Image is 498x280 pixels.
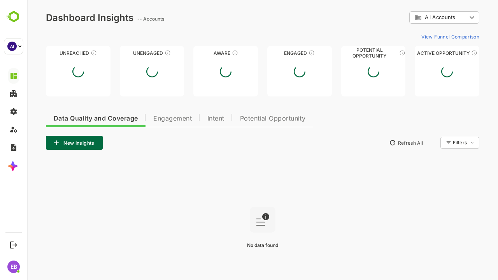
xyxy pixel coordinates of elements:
span: Potential Opportunity [213,115,279,122]
div: These accounts have not been engaged with for a defined time period [63,50,70,56]
div: Unengaged [93,50,157,56]
button: Refresh All [358,136,399,149]
div: AI [7,42,17,51]
span: No data found [220,242,251,248]
div: Active Opportunity [388,50,452,56]
div: Filters [425,136,452,150]
div: Aware [166,50,231,56]
ag: -- Accounts [110,16,139,22]
span: Data Quality and Coverage [26,115,110,122]
div: All Accounts [388,14,440,21]
div: All Accounts [382,10,452,25]
div: EB [7,261,20,273]
span: Intent [180,115,197,122]
div: These accounts have open opportunities which might be at any of the Sales Stages [444,50,450,56]
div: Dashboard Insights [19,12,106,23]
div: These accounts have just entered the buying cycle and need further nurturing [205,50,211,56]
div: Engaged [240,50,305,56]
div: Potential Opportunity [314,50,379,56]
button: Logout [8,240,19,250]
div: Filters [426,140,440,145]
div: Unreached [19,50,83,56]
div: These accounts have not shown enough engagement and need nurturing [137,50,144,56]
span: Engagement [126,115,165,122]
button: New Insights [19,136,75,150]
span: All Accounts [398,14,428,20]
img: BambooboxLogoMark.f1c84d78b4c51b1a7b5f700c9845e183.svg [4,9,24,24]
button: View Funnel Comparison [391,30,452,43]
div: These accounts are warm, further nurturing would qualify them to MQAs [281,50,288,56]
div: These accounts are MQAs and can be passed on to Inside Sales [372,50,378,56]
